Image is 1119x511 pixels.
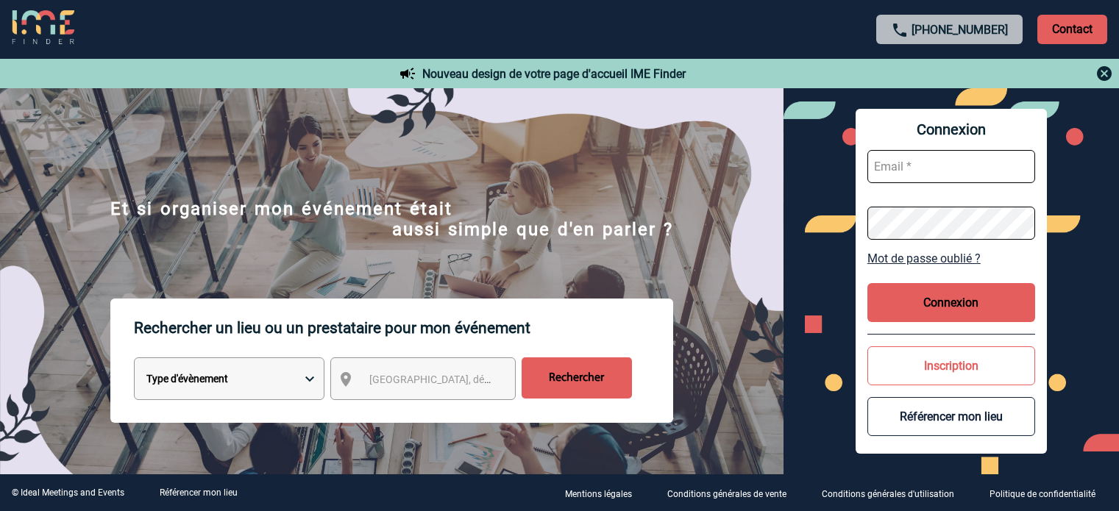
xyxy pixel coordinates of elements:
[867,150,1035,183] input: Email *
[867,283,1035,322] button: Connexion
[867,397,1035,436] button: Référencer mon lieu
[522,357,632,399] input: Rechercher
[990,489,1095,499] p: Politique de confidentialité
[369,374,574,385] span: [GEOGRAPHIC_DATA], département, région...
[810,486,978,500] a: Conditions générales d'utilisation
[822,489,954,499] p: Conditions générales d'utilisation
[891,21,909,39] img: call-24-px.png
[160,487,238,498] a: Référencer mon lieu
[667,489,786,499] p: Conditions générales de vente
[867,346,1035,385] button: Inscription
[867,251,1035,265] a: Mot de passe oublié ?
[978,486,1119,500] a: Politique de confidentialité
[12,487,124,498] div: © Ideal Meetings and Events
[912,23,1008,37] a: [PHONE_NUMBER]
[134,299,673,357] p: Rechercher un lieu ou un prestataire pour mon événement
[565,489,632,499] p: Mentions légales
[867,121,1035,138] span: Connexion
[656,486,810,500] a: Conditions générales de vente
[1037,15,1107,44] p: Contact
[553,486,656,500] a: Mentions légales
